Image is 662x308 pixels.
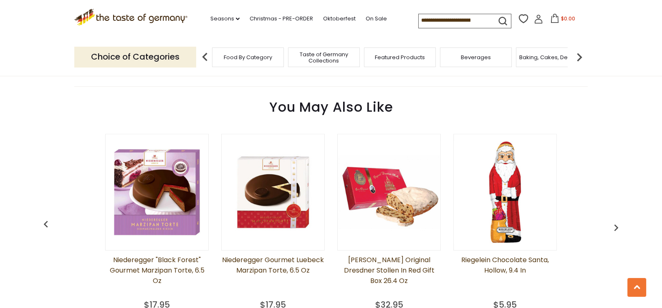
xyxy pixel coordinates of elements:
[609,221,623,234] img: previous arrow
[337,255,441,296] a: [PERSON_NAME] Original Dresdner Stollen in Red Gift Box 26.4 oz
[41,87,621,123] div: You May Also Like
[250,14,313,23] a: Christmas - PRE-ORDER
[366,14,387,23] a: On Sale
[222,141,324,243] img: Niederegger Gourmet Luebeck Marzipan Torte, 6.5 oz
[323,14,356,23] a: Oktoberfest
[221,255,325,296] a: Niederegger Gourmet Luebeck Marzipan Torte, 6.5 oz
[197,49,213,65] img: previous arrow
[375,54,425,60] a: Featured Products
[561,15,575,22] span: $0.00
[545,14,580,26] button: $0.00
[338,141,440,243] img: Emil Reimann Original Dresdner Stollen in Red Gift Box 26.4 oz
[461,54,491,60] a: Beverages
[210,14,240,23] a: Seasons
[106,141,208,243] img: Niederegger
[74,47,196,67] p: Choice of Categories
[39,218,53,231] img: previous arrow
[291,51,357,64] a: Taste of Germany Collections
[519,54,584,60] a: Baking, Cakes, Desserts
[454,141,556,243] img: Riegelein Chocolate Santa, Hollow, 9.4 in
[453,255,557,296] a: Riegelein Chocolate Santa, Hollow, 9.4 in
[571,49,588,65] img: next arrow
[105,255,209,296] a: Niederegger "Black Forest" Gourmet Marzipan Torte, 6.5 oz
[224,54,272,60] a: Food By Category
